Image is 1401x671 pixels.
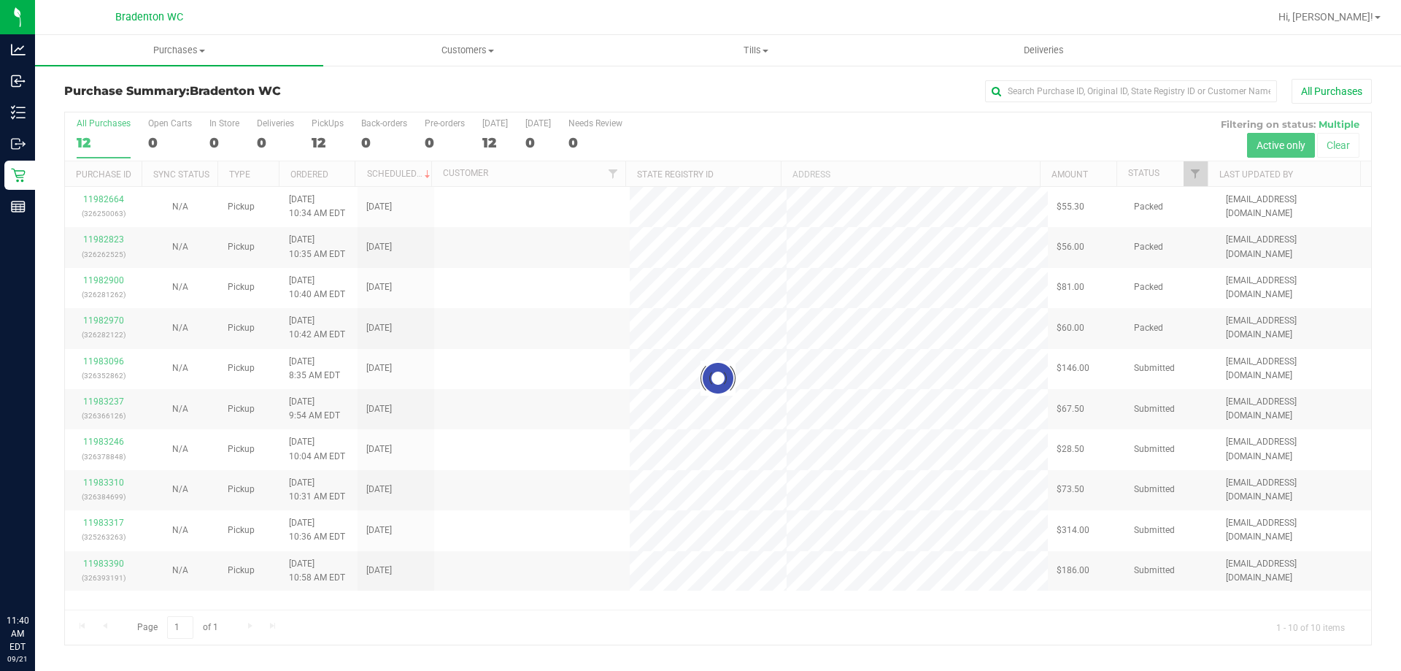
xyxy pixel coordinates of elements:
[15,554,58,598] iframe: Resource center
[11,199,26,214] inline-svg: Reports
[35,35,323,66] a: Purchases
[900,35,1188,66] a: Deliveries
[7,614,28,653] p: 11:40 AM EDT
[7,653,28,664] p: 09/21
[11,137,26,151] inline-svg: Outbound
[11,168,26,183] inline-svg: Retail
[11,42,26,57] inline-svg: Analytics
[985,80,1277,102] input: Search Purchase ID, Original ID, State Registry ID or Customer Name...
[612,44,899,57] span: Tills
[323,35,611,66] a: Customers
[115,11,183,23] span: Bradenton WC
[611,35,900,66] a: Tills
[64,85,500,98] h3: Purchase Summary:
[1004,44,1084,57] span: Deliveries
[190,84,281,98] span: Bradenton WC
[324,44,611,57] span: Customers
[1292,79,1372,104] button: All Purchases
[35,44,323,57] span: Purchases
[1278,11,1373,23] span: Hi, [PERSON_NAME]!
[11,74,26,88] inline-svg: Inbound
[11,105,26,120] inline-svg: Inventory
